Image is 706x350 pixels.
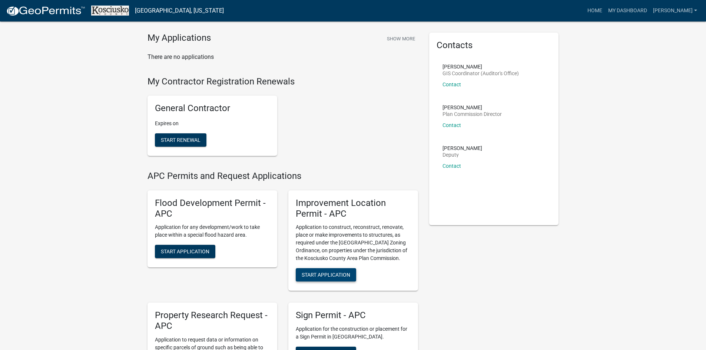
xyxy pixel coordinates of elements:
[296,268,356,281] button: Start Application
[148,53,418,61] p: There are no applications
[155,223,270,239] p: Application for any development/work to take place within a special flood hazard area.
[443,111,502,117] p: Plan Commission Director
[302,272,350,278] span: Start Application
[148,76,418,162] wm-registration-list-section: My Contractor Registration Renewals
[384,33,418,45] button: Show More
[148,76,418,87] h4: My Contractor Registration Renewals
[296,198,411,219] h5: Improvement Location Permit - APC
[155,310,270,331] h5: Property Research Request - APC
[296,223,411,262] p: Application to construct, reconstruct, renovate, place or make improvements to structures, as req...
[148,33,211,44] h4: My Applications
[443,122,461,128] a: Contact
[443,64,519,69] p: [PERSON_NAME]
[443,81,461,87] a: Contact
[443,152,482,157] p: Deputy
[296,325,411,341] p: Application for the construction or placement for a Sign Permit in [GEOGRAPHIC_DATA].
[296,310,411,321] h5: Sign Permit - APC
[155,198,270,219] h5: Flood Development Permit - APC
[91,6,129,16] img: Kosciusko County, Indiana
[135,4,224,17] a: [GEOGRAPHIC_DATA], [US_STATE]
[443,105,502,110] p: [PERSON_NAME]
[155,133,206,147] button: Start Renewal
[437,40,551,51] h5: Contacts
[161,137,200,143] span: Start Renewal
[584,4,605,18] a: Home
[650,4,700,18] a: [PERSON_NAME]
[443,163,461,169] a: Contact
[155,103,270,114] h5: General Contractor
[148,171,418,181] h4: APC Permits and Request Applications
[155,245,215,258] button: Start Application
[443,146,482,151] p: [PERSON_NAME]
[155,120,270,127] p: Expires on
[161,249,209,254] span: Start Application
[605,4,650,18] a: My Dashboard
[443,71,519,76] p: GIS Coordinator (Auditor's Office)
